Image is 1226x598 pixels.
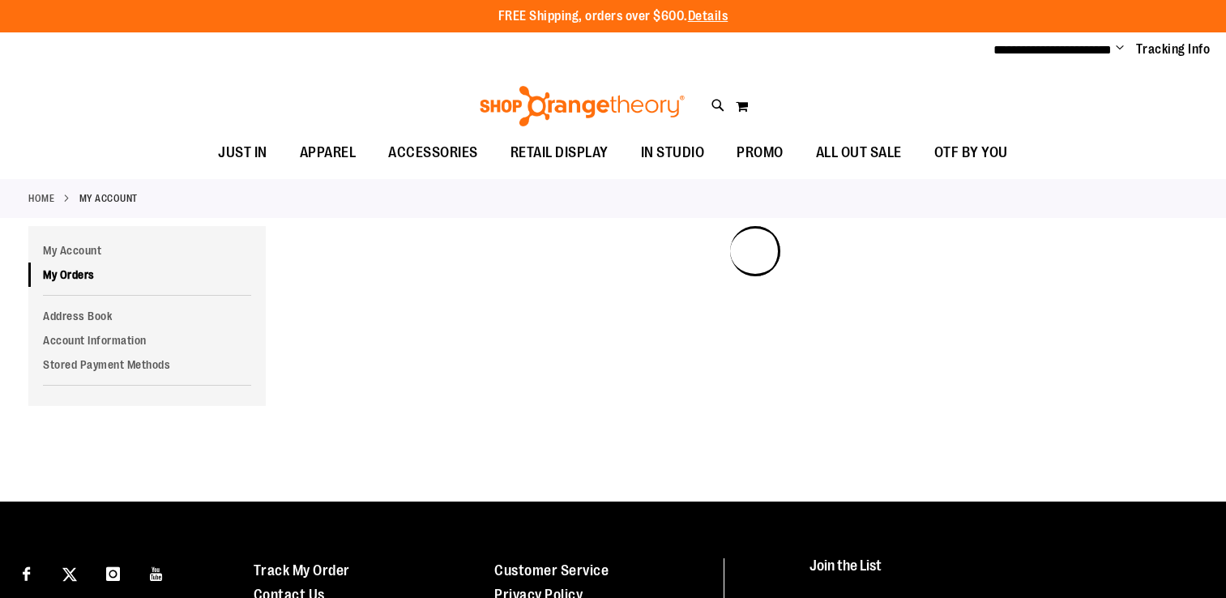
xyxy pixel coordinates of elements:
a: Track My Order [254,562,350,579]
a: Tracking Info [1136,41,1211,58]
img: Twitter [62,567,77,582]
a: Customer Service [494,562,609,579]
a: Visit our Instagram page [99,558,127,587]
h4: Join the List [810,558,1194,588]
span: PROMO [737,135,784,171]
span: JUST IN [218,135,267,171]
a: Visit our Facebook page [12,558,41,587]
img: Shop Orangetheory [477,86,687,126]
a: Address Book [28,304,266,328]
a: My Account [28,238,266,263]
span: RETAIL DISPLAY [510,135,609,171]
a: Visit our X page [56,558,84,587]
span: APPAREL [300,135,357,171]
span: ACCESSORIES [388,135,478,171]
span: IN STUDIO [641,135,705,171]
a: Stored Payment Methods [28,352,266,377]
a: My Orders [28,263,266,287]
a: Account Information [28,328,266,352]
span: ALL OUT SALE [816,135,902,171]
a: Details [688,9,728,23]
span: OTF BY YOU [934,135,1008,171]
p: FREE Shipping, orders over $600. [498,7,728,26]
a: Visit our Youtube page [143,558,171,587]
button: Account menu [1116,41,1124,58]
a: Home [28,191,54,206]
strong: My Account [79,191,138,206]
